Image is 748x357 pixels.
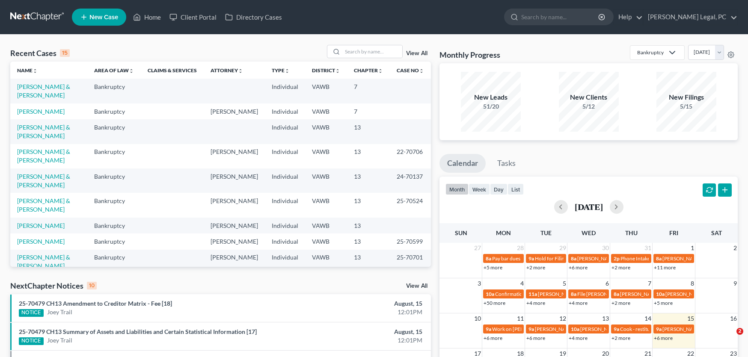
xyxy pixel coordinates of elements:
[335,68,340,74] i: unfold_more
[519,278,525,289] span: 4
[129,9,165,25] a: Home
[455,229,467,236] span: Sun
[614,9,643,25] a: Help
[347,193,390,217] td: 13
[294,336,422,345] div: 12:01PM
[473,313,482,324] span: 10
[486,291,494,297] span: 10a
[342,45,402,58] input: Search by name...
[644,243,652,253] span: 31
[347,218,390,233] td: 13
[347,103,390,119] td: 7
[211,67,243,74] a: Attorneyunfold_more
[347,168,390,193] td: 13
[571,291,576,297] span: 8a
[484,300,505,306] a: +50 more
[19,300,172,307] a: 25-70479 CH13 Amendment to Creditor Matrix - Fee [18]
[637,49,664,56] div: Bankruptcy
[496,229,511,236] span: Mon
[477,278,482,289] span: 3
[577,291,662,297] span: File [PERSON_NAME] [DATE] - partial
[508,183,524,195] button: list
[686,313,695,324] span: 15
[47,308,72,316] a: Joey Trail
[87,103,141,119] td: Bankruptcy
[562,278,567,289] span: 5
[204,193,265,217] td: [PERSON_NAME]
[733,278,738,289] span: 9
[141,62,204,79] th: Claims & Services
[654,300,673,306] a: +5 more
[390,144,431,168] td: 22-70706
[305,218,347,233] td: VAWB
[526,264,545,271] a: +2 more
[575,202,603,211] h2: [DATE]
[312,67,340,74] a: Districtunfold_more
[644,9,737,25] a: [PERSON_NAME] Legal, PC
[461,102,521,111] div: 51/20
[569,335,588,341] a: +4 more
[265,119,305,144] td: Individual
[620,291,680,297] span: [PERSON_NAME] plan due
[238,68,243,74] i: unfold_more
[569,300,588,306] a: +4 more
[611,300,630,306] a: +2 more
[94,67,134,74] a: Area of Lawunfold_more
[17,254,70,269] a: [PERSON_NAME] & [PERSON_NAME]
[558,243,567,253] span: 29
[439,154,486,173] a: Calendar
[87,233,141,249] td: Bankruptcy
[10,48,70,58] div: Recent Cases
[605,278,610,289] span: 6
[656,326,662,332] span: 9a
[378,68,383,74] i: unfold_more
[265,218,305,233] td: Individual
[528,255,534,262] span: 9a
[354,67,383,74] a: Chapterunfold_more
[19,309,44,317] div: NOTICE
[611,264,630,271] a: +2 more
[305,168,347,193] td: VAWB
[17,108,65,115] a: [PERSON_NAME]
[204,250,265,274] td: [PERSON_NAME]
[486,255,491,262] span: 8a
[305,79,347,103] td: VAWB
[654,264,676,271] a: +11 more
[614,291,619,297] span: 8a
[87,218,141,233] td: Bankruptcy
[711,229,722,236] span: Sat
[736,328,743,335] span: 2
[17,197,70,213] a: [PERSON_NAME] & [PERSON_NAME]
[484,264,502,271] a: +5 more
[347,250,390,274] td: 13
[486,326,491,332] span: 9a
[221,9,286,25] a: Directory Cases
[656,102,716,111] div: 5/15
[305,144,347,168] td: VAWB
[87,193,141,217] td: Bankruptcy
[305,193,347,217] td: VAWB
[729,313,738,324] span: 16
[294,308,422,316] div: 12:01PM
[473,243,482,253] span: 27
[265,168,305,193] td: Individual
[294,299,422,308] div: August, 15
[204,144,265,168] td: [PERSON_NAME]
[662,255,746,262] span: [PERSON_NAME] plan due next week
[644,313,652,324] span: 14
[461,92,521,102] div: New Leads
[390,193,431,217] td: 25-70524
[733,243,738,253] span: 2
[558,313,567,324] span: 12
[204,233,265,249] td: [PERSON_NAME]
[439,50,500,60] h3: Monthly Progress
[305,250,347,274] td: VAWB
[265,193,305,217] td: Individual
[33,68,38,74] i: unfold_more
[17,222,65,229] a: [PERSON_NAME]
[654,335,673,341] a: +6 more
[495,291,638,297] span: Confirmation hearing for [PERSON_NAME] & [PERSON_NAME]
[305,233,347,249] td: VAWB
[535,326,621,332] span: [PERSON_NAME] - criminal (WCGDC)
[492,255,520,262] span: Pay bar dues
